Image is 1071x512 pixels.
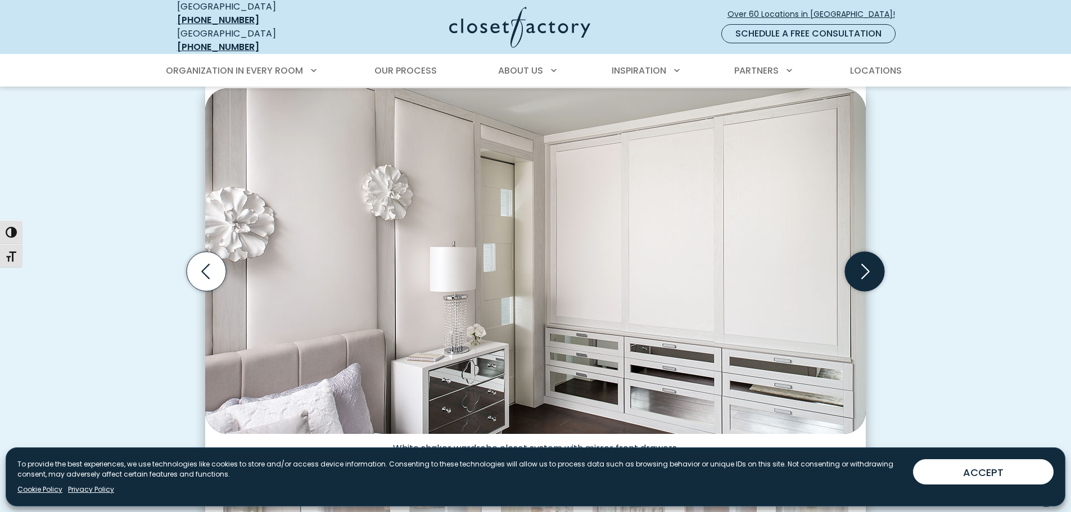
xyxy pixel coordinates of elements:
[68,484,114,495] a: Privacy Policy
[727,8,904,20] span: Over 60 Locations in [GEOGRAPHIC_DATA]!
[17,484,62,495] a: Cookie Policy
[374,64,437,77] span: Our Process
[182,247,231,296] button: Previous slide
[205,434,866,454] figcaption: White shaker wardrobe closet system with mirror front drawers.
[727,4,905,24] a: Over 60 Locations in [GEOGRAPHIC_DATA]!
[913,459,1054,484] button: ACCEPT
[177,27,340,54] div: [GEOGRAPHIC_DATA]
[498,64,543,77] span: About Us
[177,13,259,26] a: [PHONE_NUMBER]
[449,7,590,48] img: Closet Factory Logo
[17,459,904,479] p: To provide the best experiences, we use technologies like cookies to store and/or access device i...
[205,88,866,434] img: White shaker wardrobe closet system with mirror front drawers.
[840,247,889,296] button: Next slide
[734,64,779,77] span: Partners
[612,64,666,77] span: Inspiration
[850,64,902,77] span: Locations
[721,24,896,43] a: Schedule a Free Consultation
[177,40,259,53] a: [PHONE_NUMBER]
[166,64,303,77] span: Organization in Every Room
[158,55,914,87] nav: Primary Menu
